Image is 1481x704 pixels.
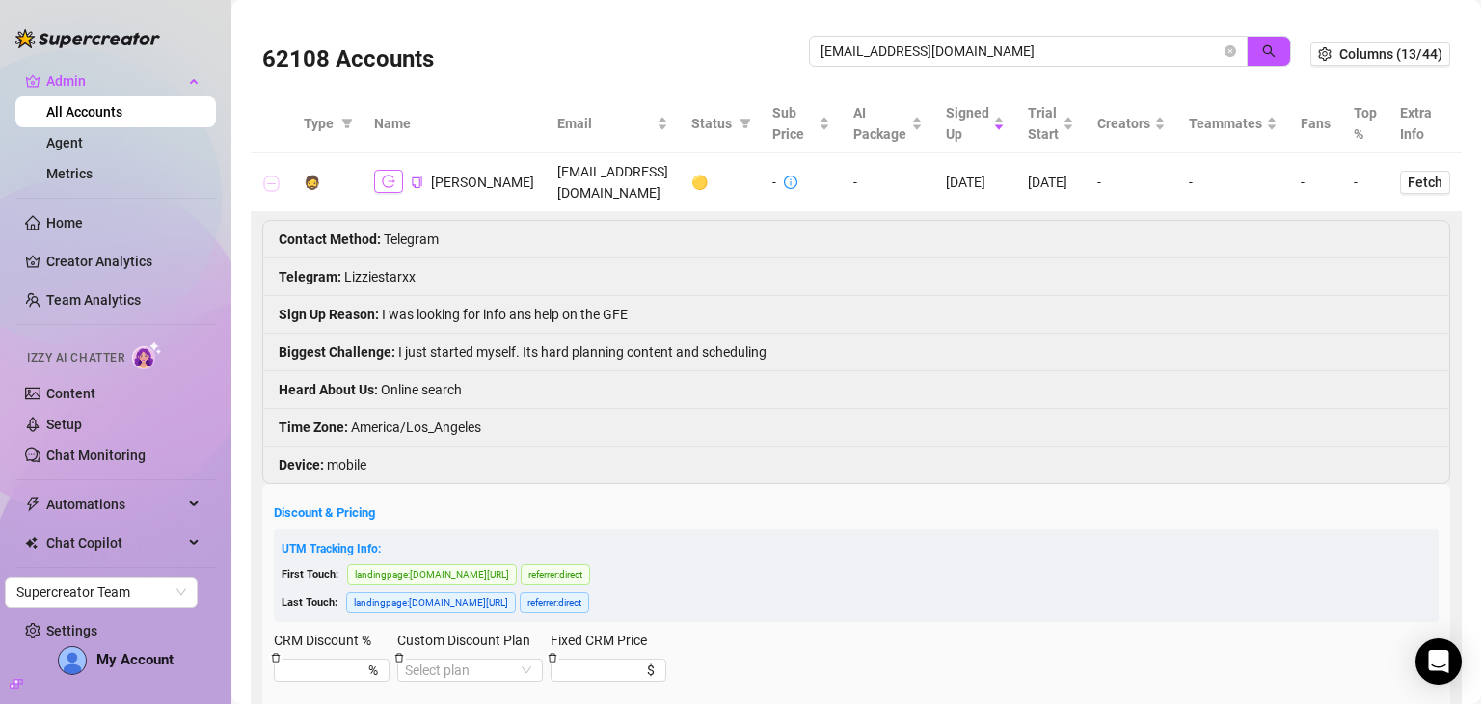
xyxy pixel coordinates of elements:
[374,170,403,193] button: logout
[761,95,842,153] th: Sub Price
[271,653,281,663] span: delete
[1086,95,1177,153] th: Creators
[263,176,279,191] button: Collapse row
[1342,95,1388,153] th: Top %
[46,66,183,96] span: Admin
[546,95,680,153] th: Email
[263,334,1449,371] li: I just started myself. Its hard planning content and scheduling
[279,269,341,284] strong: Telegram :
[27,349,124,367] span: Izzy AI Chatter
[520,592,589,613] span: referrer : direct
[397,630,543,651] label: Custom Discount Plan
[551,630,660,651] label: Fixed CRM Price
[394,653,404,663] span: delete
[263,447,1449,483] li: mobile
[784,176,797,189] span: info-circle
[1097,113,1150,134] span: Creators
[46,135,83,150] a: Agent
[1016,95,1086,153] th: Trial Start
[263,371,1449,409] li: Online search
[341,118,353,129] span: filter
[431,175,534,190] span: [PERSON_NAME]
[263,258,1449,296] li: Lizziestarxx
[363,95,546,153] th: Name
[558,660,643,681] input: Fixed CRM Price
[1388,95,1462,153] th: Extra Info
[46,166,93,181] a: Metrics
[736,109,755,138] span: filter
[274,503,1439,523] h5: Discount & Pricing
[821,41,1221,62] input: Search by UID / Name / Email / Creator Username
[10,677,23,690] span: build
[279,457,324,473] strong: Device :
[263,409,1449,447] li: America/Los_Angeles
[1225,45,1236,57] button: close-circle
[279,307,379,322] strong: Sign Up Reason :
[1189,113,1262,134] span: Teammates
[263,296,1449,334] li: I was looking for info ans help on the GFE
[263,221,1449,258] li: Telegram
[1318,47,1332,61] span: setting
[1289,153,1342,212] td: -
[282,660,364,681] input: CRM Discount %
[411,175,423,189] button: Copy Account UID
[46,447,146,463] a: Chat Monitoring
[853,102,907,145] span: AI Package
[262,44,434,75] h3: 62108 Accounts
[1400,171,1450,194] button: Fetch
[16,578,186,607] span: Supercreator Team
[521,564,590,585] span: referrer : direct
[1028,102,1059,145] span: Trial Start
[25,536,38,550] img: Chat Copilot
[279,231,381,247] strong: Contact Method :
[337,109,357,138] span: filter
[46,292,141,308] a: Team Analytics
[411,176,423,188] span: copy
[740,118,751,129] span: filter
[347,564,517,585] span: landingpage : [DOMAIN_NAME][URL]
[1189,175,1193,190] span: -
[96,651,174,668] span: My Account
[279,420,348,435] strong: Time Zone :
[282,568,338,581] span: First Touch:
[46,386,95,401] a: Content
[46,623,97,638] a: Settings
[46,215,83,230] a: Home
[691,113,732,134] span: Status
[1342,153,1388,212] td: -
[304,113,334,134] span: Type
[1339,46,1442,62] span: Columns (13/44)
[842,95,934,153] th: AI Package
[1177,95,1289,153] th: Teammates
[546,153,680,212] td: [EMAIL_ADDRESS][DOMAIN_NAME]
[279,382,378,397] strong: Heard About Us :
[1289,95,1342,153] th: Fans
[548,653,557,663] span: delete
[1310,42,1450,66] button: Columns (13/44)
[842,153,934,212] td: -
[282,596,337,609] span: Last Touch:
[46,246,201,277] a: Creator Analytics
[15,29,160,48] img: logo-BBDzfeDw.svg
[59,647,86,674] img: AD_cMMTxCeTpmN1d5MnKJ1j-_uXZCpTKapSSqNGg4PyXtR_tCW7gZXTNmFz2tpVv9LSyNV7ff1CaS4f4q0HLYKULQOwoM5GQR...
[691,175,708,190] span: 🟡
[25,497,40,512] span: thunderbolt
[346,592,516,613] span: landingpage : [DOMAIN_NAME][URL]
[1415,638,1462,685] div: Open Intercom Messenger
[46,417,82,432] a: Setup
[132,341,162,369] img: AI Chatter
[282,542,381,555] span: UTM Tracking Info:
[772,102,815,145] span: Sub Price
[46,489,183,520] span: Automations
[274,630,384,651] label: CRM Discount %
[304,172,320,193] div: 🧔
[1408,175,1442,190] span: Fetch
[382,175,395,188] span: logout
[934,95,1016,153] th: Signed Up
[1016,153,1086,212] td: [DATE]
[25,73,40,89] span: crown
[772,172,776,193] div: -
[946,102,989,145] span: Signed Up
[279,344,395,360] strong: Biggest Challenge :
